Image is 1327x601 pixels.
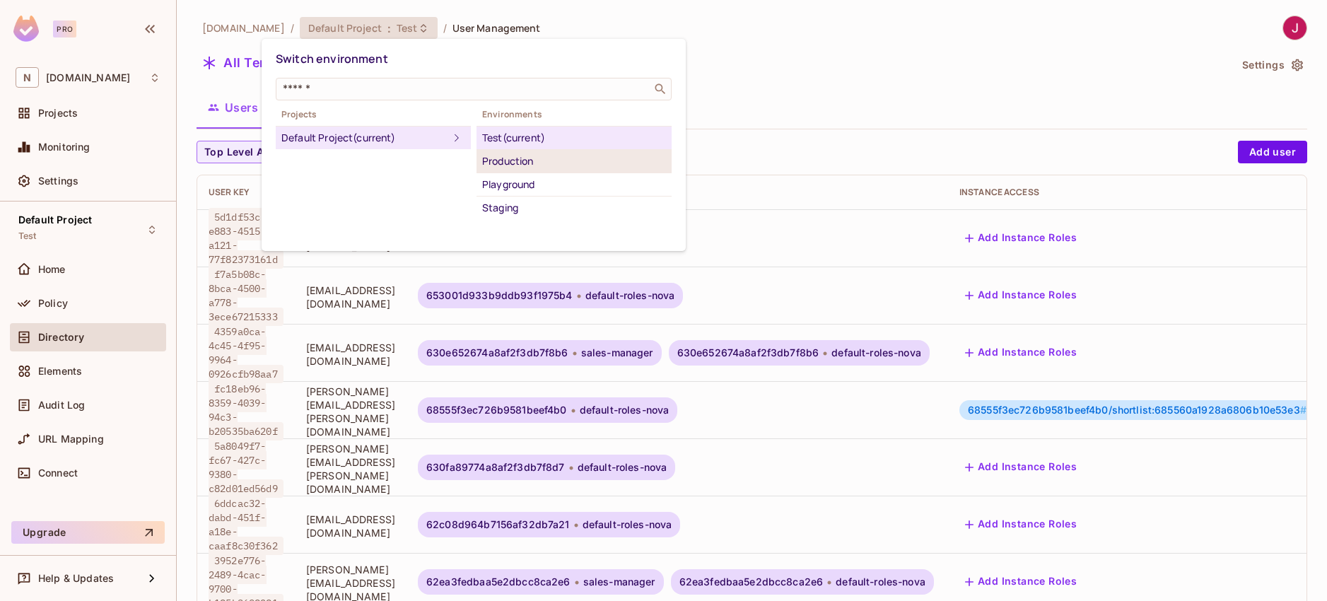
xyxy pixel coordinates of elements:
div: Playground [482,176,666,193]
div: Production [482,153,666,170]
span: Environments [477,109,672,120]
div: Staging [482,199,666,216]
span: Projects [276,109,471,120]
div: Test (current) [482,129,666,146]
div: Default Project (current) [281,129,448,146]
span: Switch environment [276,51,388,66]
